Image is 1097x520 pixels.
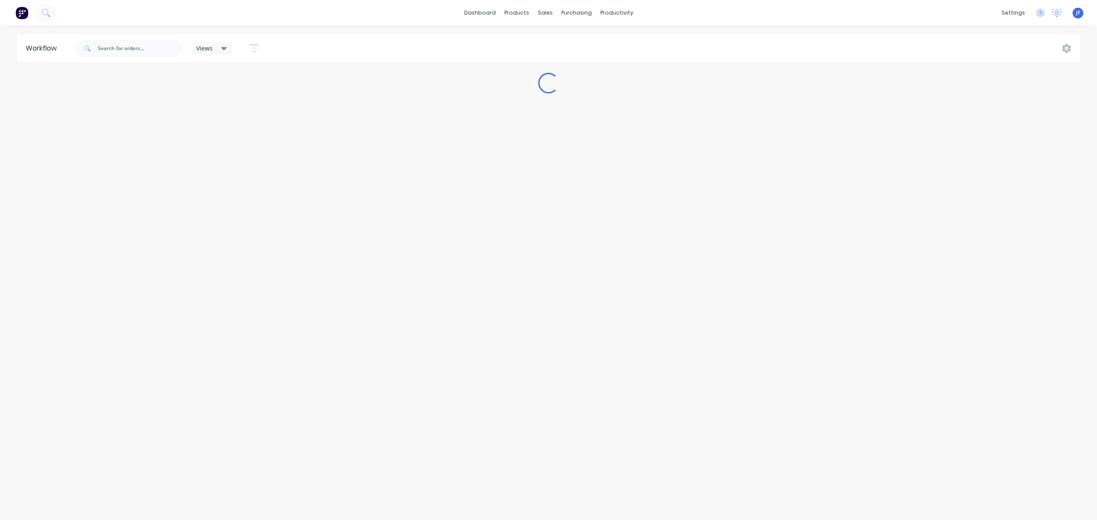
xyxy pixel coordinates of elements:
[997,6,1029,19] div: settings
[15,6,28,19] img: Factory
[1076,9,1080,17] span: JF
[196,44,213,53] span: Views
[557,6,596,19] div: purchasing
[460,6,500,19] a: dashboard
[500,6,534,19] div: products
[596,6,638,19] div: productivity
[26,43,61,54] div: Workflow
[534,6,557,19] div: sales
[98,40,183,57] input: Search for orders...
